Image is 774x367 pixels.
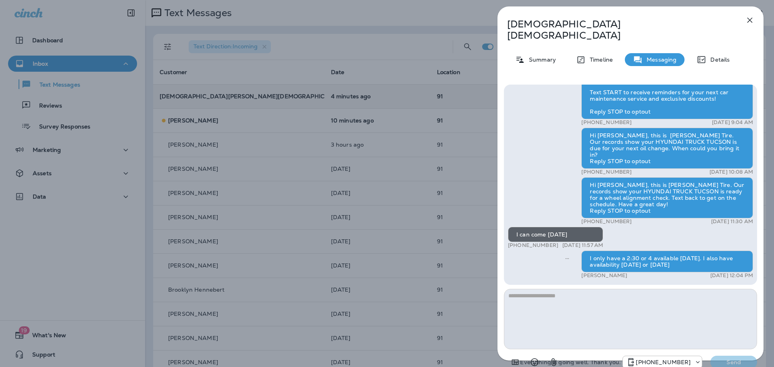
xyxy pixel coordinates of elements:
[581,59,753,119] div: Thank you for stopping by [PERSON_NAME] Tire! Please leave us a review on Google [URL][DOMAIN_NAM...
[581,119,632,126] p: [PHONE_NUMBER]
[508,242,558,249] p: [PHONE_NUMBER]
[710,272,753,279] p: [DATE] 12:04 PM
[581,128,753,169] div: Hi [PERSON_NAME], this is [PERSON_NAME] Tire. Our records show your HYUNDAI TRUCK TUCSON is due f...
[581,169,632,175] p: [PHONE_NUMBER]
[636,359,691,365] p: [PHONE_NUMBER]
[586,56,613,63] p: Timeline
[581,251,753,272] div: I only have a 2:30 or 4 available [DATE]. I also have availability [DATE] or [DATE]
[525,56,556,63] p: Summary
[623,357,702,367] div: +1 (330) 521-2826
[562,242,603,249] p: [DATE] 11:57 AM
[507,19,727,41] p: [DEMOGRAPHIC_DATA] [DEMOGRAPHIC_DATA]
[581,218,632,225] p: [PHONE_NUMBER]
[709,169,753,175] p: [DATE] 10:08 AM
[711,218,753,225] p: [DATE] 11:30 AM
[565,254,569,261] span: Sent
[581,272,627,279] p: [PERSON_NAME]
[706,56,730,63] p: Details
[508,227,603,242] div: I can come [DATE]
[643,56,676,63] p: Messaging
[581,177,753,218] div: Hi [PERSON_NAME], this is [PERSON_NAME] Tire. Our records show your HYUNDAI TRUCK TUCSON is ready...
[712,119,753,126] p: [DATE] 9:04 AM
